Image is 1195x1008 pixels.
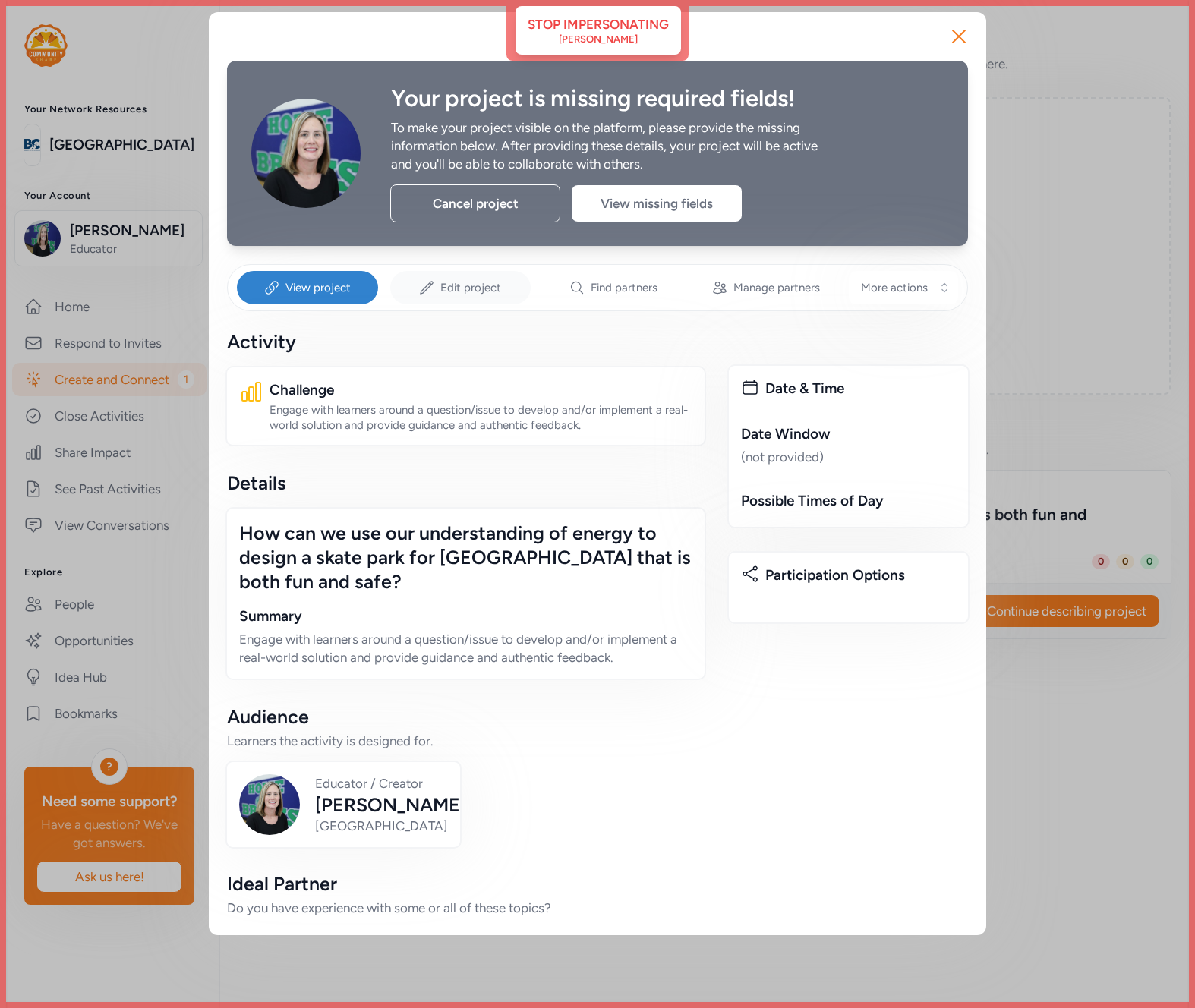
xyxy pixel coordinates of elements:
div: To make your project visible on the platform, please provide the missing information below. After... [391,118,828,173]
div: Activity [227,329,705,354]
span: Edit project [440,280,501,295]
div: Your project is missing required fields! [391,85,944,112]
div: Engage with learners around a question/issue to develop and/or implement a real-world solution an... [270,402,692,433]
button: More actions [849,271,958,304]
p: Engage with learners around a question/issue to develop and/or implement a real-world solution an... [239,630,692,666]
div: Do you have experience with some or all of these topics? [227,899,705,917]
div: [PERSON_NAME] [315,792,466,817]
span: Manage partners [733,280,820,295]
div: Date & Time [765,378,956,399]
div: Challenge [270,380,692,401]
div: Date Window [741,424,956,445]
div: Possible Times of Day [741,490,956,512]
div: How can we use our understanding of energy to design a skate park for [GEOGRAPHIC_DATA] that is b... [239,521,692,594]
div: Cancel project [390,184,560,222]
div: Ideal Partner [227,871,705,896]
div: Details [227,471,705,495]
span: View project [285,280,351,295]
div: Participation Options [765,565,956,586]
div: Audience [227,704,705,729]
div: Learners the activity is designed for. [227,732,705,750]
span: Find partners [591,280,657,295]
div: Summary [239,606,692,627]
div: [GEOGRAPHIC_DATA] [315,817,466,835]
div: (not provided) [741,448,956,466]
div: View missing fields [572,185,742,222]
span: More actions [861,280,928,295]
img: Avatar [239,774,300,835]
img: Avatar [251,99,361,208]
div: Educator / Creator [315,774,466,792]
